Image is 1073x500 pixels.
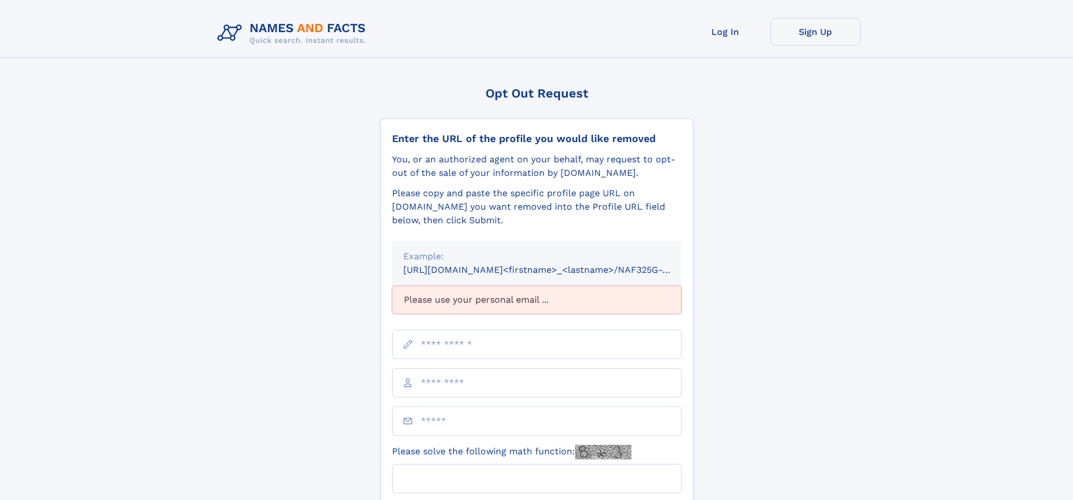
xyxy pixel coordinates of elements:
div: Please copy and paste the specific profile page URL on [DOMAIN_NAME] you want removed into the Pr... [392,187,682,227]
div: Example: [403,250,670,263]
img: Logo Names and Facts [213,18,375,48]
label: Please solve the following math function: [392,445,631,459]
small: [URL][DOMAIN_NAME]<firstname>_<lastname>/NAF325G-xxxxxxxx [403,264,703,275]
div: Opt Out Request [380,86,693,100]
div: You, or an authorized agent on your behalf, may request to opt-out of the sale of your informatio... [392,153,682,180]
a: Log In [680,18,771,46]
div: Please use your personal email ... [392,286,682,314]
div: Enter the URL of the profile you would like removed [392,132,682,145]
a: Sign Up [771,18,861,46]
